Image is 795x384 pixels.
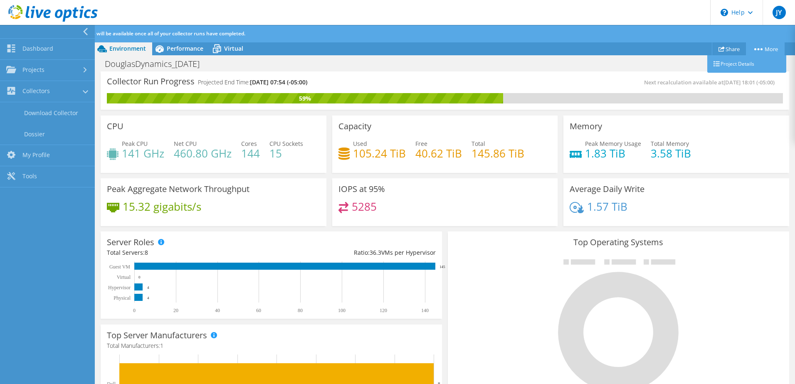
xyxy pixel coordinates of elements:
span: Next recalculation available at [644,79,779,86]
svg: \n [721,9,728,16]
text: 4 [147,286,149,290]
text: 140 [421,308,429,313]
h4: 3.58 TiB [651,149,691,158]
text: 60 [256,308,261,313]
h4: 141 GHz [122,149,164,158]
span: CPU Sockets [269,140,303,148]
text: 40 [215,308,220,313]
text: Hypervisor [108,285,131,290]
a: Share [712,42,746,55]
h4: 15 [269,149,303,158]
h4: 1.83 TiB [585,149,641,158]
span: 1 [160,342,163,350]
h3: Top Operating Systems [454,238,783,247]
span: Used [353,140,367,148]
h4: 15.32 gigabits/s [123,202,201,211]
h3: Capacity [338,122,371,131]
a: More [746,42,785,55]
div: Ratio: VMs per Hypervisor [271,248,435,257]
div: Total Servers: [107,248,271,257]
text: 0 [138,275,141,279]
span: Virtual [224,44,243,52]
span: Total Memory [651,140,689,148]
text: 120 [380,308,387,313]
h3: Average Daily Write [570,185,644,194]
h4: 5285 [352,202,377,211]
h3: Top Server Manufacturers [107,331,207,340]
text: Physical [114,295,131,301]
span: Peak Memory Usage [585,140,641,148]
span: 8 [145,249,148,256]
h3: IOPS at 95% [338,185,385,194]
h4: Total Manufacturers: [107,341,436,350]
h4: 460.80 GHz [174,149,232,158]
div: 59% [107,94,503,103]
text: 0 [133,308,136,313]
h4: Projected End Time: [198,78,307,87]
text: Virtual [117,274,131,280]
h3: Memory [570,122,602,131]
a: Project Details [707,55,786,73]
span: [DATE] 07:54 (-05:00) [250,78,307,86]
span: Peak CPU [122,140,148,148]
text: 4 [147,296,149,300]
h3: CPU [107,122,123,131]
h4: 105.24 TiB [353,149,406,158]
span: [DATE] 18:01 (-05:00) [723,79,775,86]
span: 36.3 [370,249,381,256]
text: 145 [439,265,445,269]
h4: 144 [241,149,260,158]
h4: 1.57 TiB [587,202,627,211]
h4: 145.86 TiB [472,149,524,158]
text: 100 [338,308,346,313]
span: Environment [109,44,146,52]
span: Net CPU [174,140,197,148]
h3: Peak Aggregate Network Throughput [107,185,249,194]
span: Total [472,140,485,148]
h3: Server Roles [107,238,154,247]
text: 80 [298,308,303,313]
h4: 40.62 TiB [415,149,462,158]
span: JY [773,6,786,19]
span: Cores [241,140,257,148]
text: Guest VM [109,264,130,270]
h1: DouglasDynamics_[DATE] [101,59,212,69]
span: Free [415,140,427,148]
span: Additional analysis will be available once all of your collector runs have completed. [51,30,245,37]
text: 20 [173,308,178,313]
span: Performance [167,44,203,52]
